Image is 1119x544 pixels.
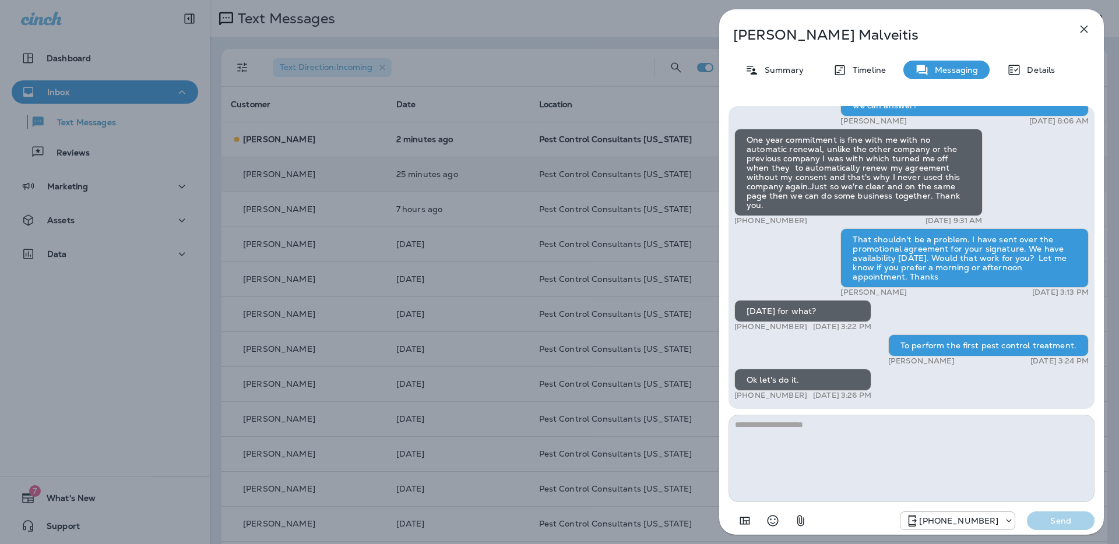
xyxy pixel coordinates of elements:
p: [PHONE_NUMBER] [734,216,807,225]
p: [PHONE_NUMBER] [734,391,807,400]
p: [PERSON_NAME] Malveitis [733,27,1051,43]
p: Messaging [929,65,978,75]
p: Timeline [847,65,886,75]
div: [DATE] for what? [734,300,871,322]
p: [DATE] 9:31 AM [926,216,983,225]
button: Select an emoji [761,509,784,532]
p: Details [1021,65,1055,75]
p: Summary [759,65,804,75]
p: [DATE] 3:13 PM [1032,288,1089,297]
p: [PERSON_NAME] [840,288,907,297]
p: [PHONE_NUMBER] [734,322,807,331]
div: That shouldn't be a problem. I have sent over the promotional agreement for your signature. We ha... [840,228,1089,288]
button: Add in a premade template [733,509,756,532]
p: [PERSON_NAME] [840,116,907,126]
p: [DATE] 8:06 AM [1029,116,1089,126]
p: [PHONE_NUMBER] [919,516,998,525]
p: [DATE] 3:22 PM [813,322,871,331]
p: [DATE] 3:24 PM [1030,356,1089,366]
p: [PERSON_NAME] [888,356,955,366]
div: +1 (815) 998-9676 [900,514,1015,528]
div: Ok let's do it. [734,369,871,391]
div: To perform the first pest control treatment. [888,334,1089,356]
div: One year commitment is fine with me with no automatic renewal, unlike the other company or the pr... [734,129,983,216]
p: [DATE] 3:26 PM [813,391,871,400]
